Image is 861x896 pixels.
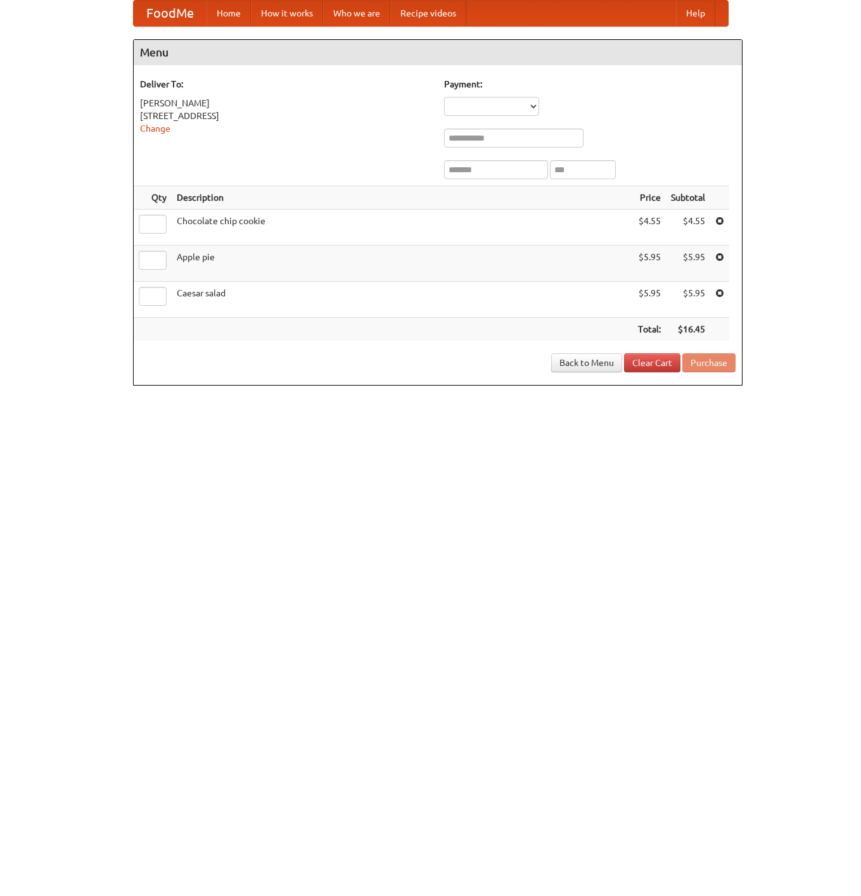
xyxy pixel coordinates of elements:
[633,186,666,210] th: Price
[172,282,633,318] td: Caesar salad
[551,353,622,372] a: Back to Menu
[172,246,633,282] td: Apple pie
[140,110,431,122] div: [STREET_ADDRESS]
[633,318,666,341] th: Total:
[444,78,736,91] h5: Payment:
[666,318,710,341] th: $16.45
[633,210,666,246] td: $4.55
[134,186,172,210] th: Qty
[666,282,710,318] td: $5.95
[624,353,680,372] a: Clear Cart
[633,282,666,318] td: $5.95
[140,97,431,110] div: [PERSON_NAME]
[172,186,633,210] th: Description
[172,210,633,246] td: Chocolate chip cookie
[134,1,207,26] a: FoodMe
[390,1,466,26] a: Recipe videos
[633,246,666,282] td: $5.95
[140,123,170,134] a: Change
[323,1,390,26] a: Who we are
[666,186,710,210] th: Subtotal
[666,210,710,246] td: $4.55
[676,1,715,26] a: Help
[134,40,742,65] h4: Menu
[140,78,431,91] h5: Deliver To:
[207,1,251,26] a: Home
[682,353,736,372] button: Purchase
[251,1,323,26] a: How it works
[666,246,710,282] td: $5.95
